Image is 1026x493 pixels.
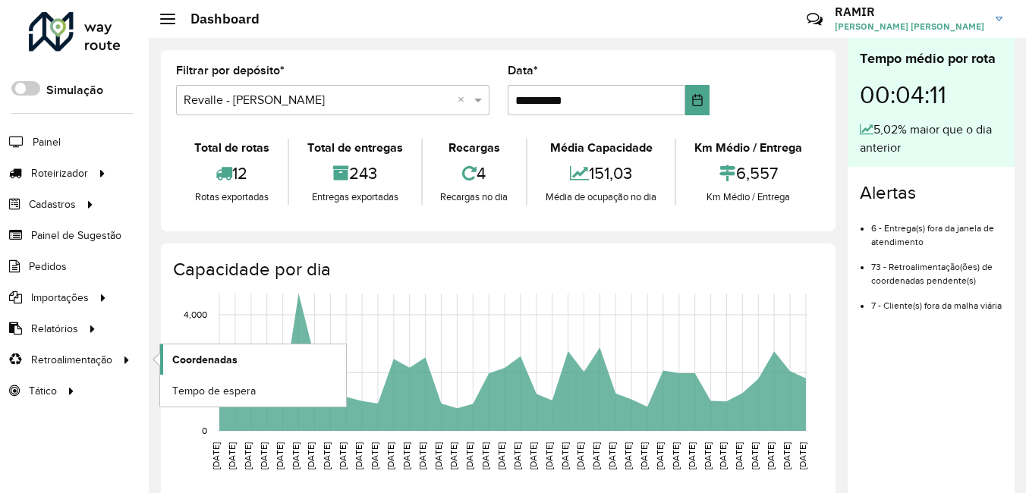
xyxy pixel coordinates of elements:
text: [DATE] [386,442,395,469]
text: [DATE] [433,442,443,469]
span: Pedidos [29,259,67,275]
label: Data [508,61,538,80]
div: 243 [293,157,417,190]
div: 5,02% maior que o dia anterior [860,121,1002,157]
h2: Dashboard [175,11,260,27]
span: [PERSON_NAME] [PERSON_NAME] [835,20,984,33]
text: [DATE] [718,442,728,469]
text: [DATE] [750,442,760,469]
text: [DATE] [448,442,458,469]
text: [DATE] [766,442,776,469]
text: [DATE] [782,442,792,469]
text: [DATE] [401,442,411,469]
text: [DATE] [575,442,585,469]
text: [DATE] [306,442,316,469]
text: [DATE] [671,442,681,469]
button: Choose Date [685,85,710,115]
li: 73 - Retroalimentação(ões) de coordenadas pendente(s) [871,249,1002,287]
span: Retroalimentação [31,352,112,368]
text: [DATE] [703,442,713,469]
a: Tempo de espera [160,375,346,406]
div: Média Capacidade [531,139,671,157]
text: [DATE] [227,442,237,469]
span: Tempo de espera [172,383,256,399]
text: [DATE] [560,442,570,469]
span: Coordenadas [172,352,238,368]
label: Filtrar por depósito [176,61,285,80]
h4: Capacidade por dia [173,259,820,281]
span: Painel [33,134,61,150]
text: [DATE] [623,442,633,469]
text: [DATE] [370,442,379,469]
text: 0 [202,425,207,435]
text: [DATE] [338,442,348,469]
div: Km Médio / Entrega [680,139,817,157]
label: Simulação [46,81,103,99]
div: 151,03 [531,157,671,190]
text: [DATE] [591,442,601,469]
div: Tempo médio por rota [860,49,1002,69]
div: 4 [426,157,523,190]
div: 6,557 [680,157,817,190]
text: [DATE] [496,442,506,469]
div: Rotas exportadas [180,190,284,205]
text: [DATE] [734,442,744,469]
text: [DATE] [607,442,617,469]
span: Painel de Sugestão [31,228,121,243]
a: Contato Rápido [798,3,831,36]
text: [DATE] [528,442,538,469]
text: [DATE] [480,442,490,469]
text: [DATE] [243,442,253,469]
span: Tático [29,383,57,399]
text: [DATE] [798,442,807,469]
div: Recargas no dia [426,190,523,205]
text: [DATE] [639,442,649,469]
li: 7 - Cliente(s) fora da malha viária [871,287,1002,312]
div: Média de ocupação no dia [531,190,671,205]
text: [DATE] [544,442,554,469]
text: [DATE] [275,442,285,469]
text: 4,000 [184,309,207,319]
div: Total de rotas [180,139,284,157]
text: [DATE] [322,442,332,469]
div: Km Médio / Entrega [680,190,817,205]
span: Clear all [458,91,471,109]
span: Roteirizador [31,165,88,181]
h4: Alertas [860,182,1002,204]
span: Cadastros [29,196,76,212]
div: Recargas [426,139,523,157]
text: [DATE] [291,442,301,469]
span: Importações [31,290,89,306]
div: 12 [180,157,284,190]
text: [DATE] [354,442,364,469]
text: [DATE] [417,442,427,469]
a: Coordenadas [160,344,346,375]
h3: RAMIR [835,5,984,19]
text: [DATE] [211,442,221,469]
text: [DATE] [259,442,269,469]
text: [DATE] [464,442,474,469]
div: 00:04:11 [860,69,1002,121]
div: Total de entregas [293,139,417,157]
span: Relatórios [31,321,78,337]
div: Entregas exportadas [293,190,417,205]
text: [DATE] [687,442,697,469]
text: [DATE] [655,442,665,469]
text: [DATE] [512,442,522,469]
li: 6 - Entrega(s) fora da janela de atendimento [871,210,1002,249]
